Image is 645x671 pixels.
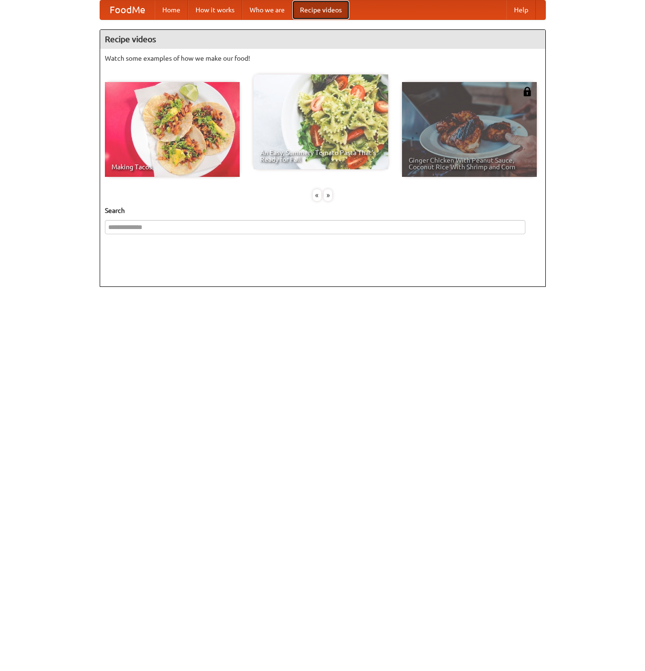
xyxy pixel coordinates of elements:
a: Recipe videos [292,0,349,19]
a: FoodMe [100,0,155,19]
a: Home [155,0,188,19]
img: 483408.png [523,87,532,96]
h5: Search [105,206,541,215]
span: An Easy, Summery Tomato Pasta That's Ready for Fall [260,149,382,163]
a: Who we are [242,0,292,19]
a: How it works [188,0,242,19]
a: Making Tacos [105,82,240,177]
h4: Recipe videos [100,30,545,49]
div: « [313,189,321,201]
span: Making Tacos [112,164,233,170]
p: Watch some examples of how we make our food! [105,54,541,63]
a: An Easy, Summery Tomato Pasta That's Ready for Fall [253,74,388,169]
a: Help [506,0,536,19]
div: » [324,189,332,201]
